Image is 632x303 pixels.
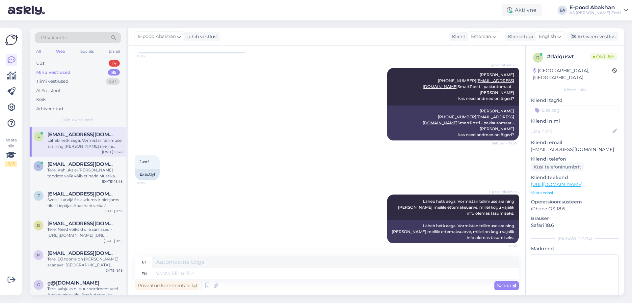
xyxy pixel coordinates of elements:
[505,33,533,40] div: Klienditugi
[135,169,160,180] div: Exactly!
[531,163,584,171] div: Küsi telefoninumbrit
[47,132,116,137] span: lindasuss@gmail.com
[531,181,583,187] a: [URL][DOMAIN_NAME]
[531,146,619,153] p: [EMAIL_ADDRESS][DOMAIN_NAME]
[107,47,121,56] div: Email
[5,137,17,167] div: Vaata siia
[137,180,162,185] span: 15:55
[531,235,619,241] div: [PERSON_NAME]
[547,53,590,61] div: # dalqusvt
[137,54,162,59] span: 15:53
[41,34,67,41] span: Otsi kliente
[37,282,40,287] span: g
[531,139,619,146] p: Kliendi email
[47,137,122,149] div: Läheb hetk aega. Vormistan tellimuse ära ning [PERSON_NAME] meilile ettemaksuarve, millel kogu va...
[36,96,46,103] div: Kõik
[531,87,619,93] div: Kliendi info
[569,5,621,10] div: E-pood Abakhan
[35,47,42,56] div: All
[37,223,40,228] span: d
[47,167,122,179] div: Tere! Kahjuks e-[PERSON_NAME] toodete valik võib erineda Mustika keskuse kaupluse valikuga
[531,222,619,229] p: Safari 18.6
[36,106,63,112] div: Arhiveeritud
[590,53,617,60] span: Online
[63,117,93,123] span: Minu vestlused
[488,63,517,68] span: E-pood Abakhan
[5,161,17,167] div: 2 / 3
[47,280,99,286] span: g@gmail.com
[102,179,122,184] div: [DATE] 15:48
[387,106,519,140] div: [PERSON_NAME] [PHONE_NUMBER] SmartPosti - pakiautomaat - [PERSON_NAME] kas need andmed on õiged?
[533,67,612,81] div: [GEOGRAPHIC_DATA], [GEOGRAPHIC_DATA]
[531,198,619,205] p: Operatsioonisüsteem
[47,197,122,209] div: Sveiki! Latvijā šis audums ir pieejams tikai Liepājas Abakhani veikalā.
[423,72,515,101] span: [PERSON_NAME] [PHONE_NUMBER] SmartPosti - pakiautomaat - [PERSON_NAME] kas need andmed on õiged?
[104,268,122,273] div: [DATE] 9:18
[539,33,556,40] span: English
[531,215,619,222] p: Brauser
[558,6,567,15] div: EA
[497,283,516,288] span: Saada
[531,118,619,125] p: Kliendi nimi
[36,87,61,94] div: AI Assistent
[47,191,116,197] span: 7ams.2b@gmail.com
[142,268,147,279] div: en
[185,33,218,40] div: juhib vestlust
[569,5,628,15] a: E-pood AbakhanAS [PERSON_NAME] Eesti
[492,244,517,249] span: 15:56
[55,47,66,56] div: Web
[38,193,40,198] span: 7
[36,69,70,76] div: Minu vestlused
[398,199,515,216] span: Läheb hetk aega. Vormistan tellimuse ära ning [PERSON_NAME] meilile ettemaksuarve, millel kogu va...
[531,190,619,196] p: Vaata edasi ...
[79,47,95,56] div: Socials
[531,97,619,104] p: Kliendi tag'id
[142,257,146,268] div: et
[569,10,621,15] div: AS [PERSON_NAME] Eesti
[138,33,176,40] span: E-pood Abakhan
[47,161,116,167] span: kulliuhs@gmail.com
[47,250,116,256] span: maret@neti.ee
[38,134,40,139] span: l
[531,156,619,163] p: Kliendi telefon
[106,78,120,85] div: 99+
[108,69,120,76] div: 85
[135,281,199,290] div: Privaatne kommentaar
[47,286,122,298] div: Tere, kahjuks nii suur sortiment veel Abakhanis ei ole. Aga kui soovite [PERSON_NAME]-le nt. uusi...
[531,128,611,135] input: Lisa nimi
[531,105,619,115] input: Lisa tag
[491,141,517,146] span: Nähtud ✓ 15:55
[449,33,465,40] div: Klient
[488,189,517,194] span: E-pood Abakhan
[531,205,619,212] p: iPhone OS 18.6
[47,227,122,238] div: Tere! Need võiksid olla sarnased - [URL][DOMAIN_NAME] [URL][DOMAIN_NAME] Šī lente ir pieejama daž...
[531,245,619,252] p: Märkmed
[531,174,619,181] p: Klienditeekond
[502,4,542,16] div: Aktiivne
[37,253,40,258] span: m
[104,209,122,214] div: [DATE] 9:39
[567,32,618,41] div: Arhiveeri vestlus
[37,164,40,168] span: k
[536,55,540,60] span: d
[36,60,44,67] div: Uus
[5,34,18,46] img: Askly Logo
[47,256,122,268] div: Tere! D3 toonis on [PERSON_NAME] saadaval [GEOGRAPHIC_DATA] kahjuks ainult [GEOGRAPHIC_DATA] mnt....
[104,238,122,243] div: [DATE] 9:32
[471,33,491,40] span: Estonian
[140,159,149,164] span: Just!
[109,60,120,67] div: 14
[387,220,519,243] div: Läheb hetk aega. Vormistan tellimuse ära ning [PERSON_NAME] meilile ettemaksuarve, millel on kogu...
[36,78,68,85] div: Tiimi vestlused
[102,149,122,154] div: [DATE] 15:48
[47,221,116,227] span: dagnija201@inbox.lv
